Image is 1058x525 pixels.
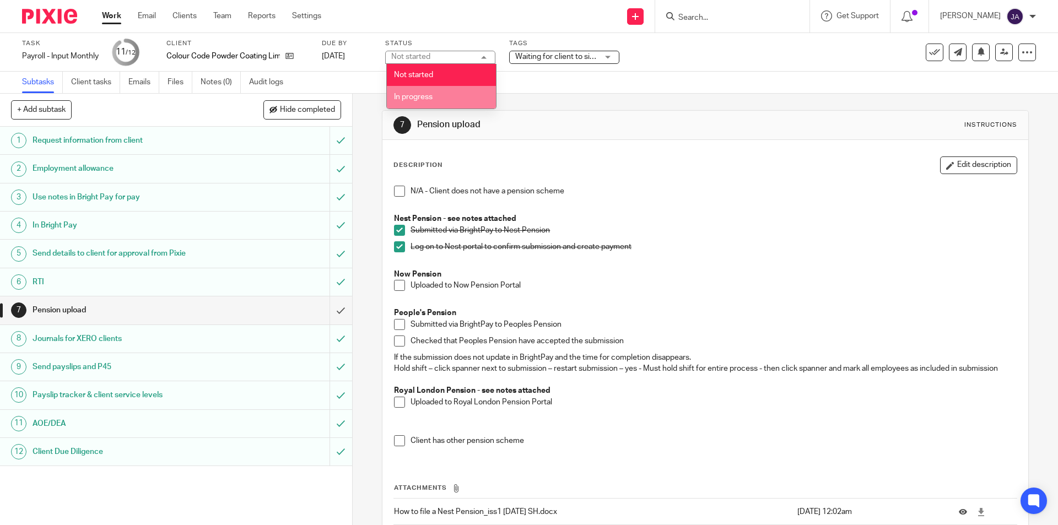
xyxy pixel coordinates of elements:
div: 3 [11,190,26,205]
p: How to file a Nest Pension_iss1 [DATE] SH.docx [394,506,791,517]
span: Waiting for client to sign/approve [515,53,629,61]
button: + Add subtask [11,100,72,119]
a: Team [213,10,231,21]
p: Client has other pension scheme [411,435,1016,446]
h1: Payslip tracker & client service levels [33,387,223,403]
p: Description [393,161,442,170]
h1: In Bright Pay [33,217,223,234]
input: Search [677,13,776,23]
label: Status [385,39,495,48]
div: 8 [11,331,26,347]
p: Log on to Nest portal to confirm submission and create payment [411,241,1016,252]
span: Get Support [836,12,879,20]
h1: Employment allowance [33,160,223,177]
div: 12 [11,444,26,459]
p: Hold shift – click spanner next to submission – restart submission – yes - Must hold shift for en... [394,363,1016,374]
a: Files [168,72,192,93]
div: 10 [11,387,26,403]
a: Reports [248,10,276,21]
h1: AOE/DEA [33,415,223,432]
h1: Pension upload [417,119,729,131]
a: Emails [128,72,159,93]
label: Task [22,39,99,48]
a: Subtasks [22,72,63,93]
div: 4 [11,218,26,233]
div: Instructions [964,121,1017,129]
p: [DATE] 12:02am [797,506,942,517]
span: [DATE] [322,52,345,60]
img: Pixie [22,9,77,24]
a: Settings [292,10,321,21]
p: Checked that Peoples Pension have accepted the submission [411,335,1016,347]
h1: Client Due Diligence [33,443,223,460]
button: Edit description [940,156,1017,174]
a: Email [138,10,156,21]
h1: RTI [33,274,223,290]
label: Tags [509,39,619,48]
img: svg%3E [1006,8,1024,25]
div: Not started [391,53,430,61]
span: In progress [394,93,433,101]
div: 9 [11,359,26,375]
h1: Pension upload [33,302,223,318]
h1: Journals for XERO clients [33,331,223,347]
a: Clients [172,10,197,21]
div: 6 [11,274,26,290]
div: Payroll - Input Monthly [22,51,99,62]
div: 5 [11,246,26,262]
div: 2 [11,161,26,177]
a: Client tasks [71,72,120,93]
button: Hide completed [263,100,341,119]
div: 1 [11,133,26,148]
a: Audit logs [249,72,292,93]
div: 7 [393,116,411,134]
span: Not started [394,71,433,79]
span: Hide completed [280,106,335,115]
span: Attachments [394,485,447,491]
label: Due by [322,39,371,48]
strong: People's Pension [394,309,456,317]
small: /12 [126,50,136,56]
strong: Nest Pension - see notes attached [394,215,516,223]
div: 11 [11,416,26,431]
p: [PERSON_NAME] [940,10,1001,21]
a: Download [977,506,985,517]
div: 7 [11,302,26,318]
label: Client [166,39,308,48]
strong: Now Pension [394,270,441,278]
p: Submitted via BrightPay to Nest Pension [411,225,1016,236]
p: Colour Code Powder Coating Limited [166,51,280,62]
strong: Royal London Pension - see notes attached [394,387,550,394]
h1: Send details to client for approval from Pixie [33,245,223,262]
p: If the submission does not update in BrightPay and the time for completion disappears. [394,352,1016,363]
h1: Request information from client [33,132,223,149]
p: N/A - Client does not have a pension scheme [411,186,1016,197]
p: Uploaded to Now Pension Portal [411,280,1016,291]
p: Uploaded to Royal London Pension Portal [411,397,1016,408]
h1: Send payslips and P45 [33,359,223,375]
a: Work [102,10,121,21]
h1: Use notes in Bright Pay for pay [33,189,223,205]
div: 11 [116,46,136,58]
p: Submitted via BrightPay to Peoples Pension [411,319,1016,330]
a: Notes (0) [201,72,241,93]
